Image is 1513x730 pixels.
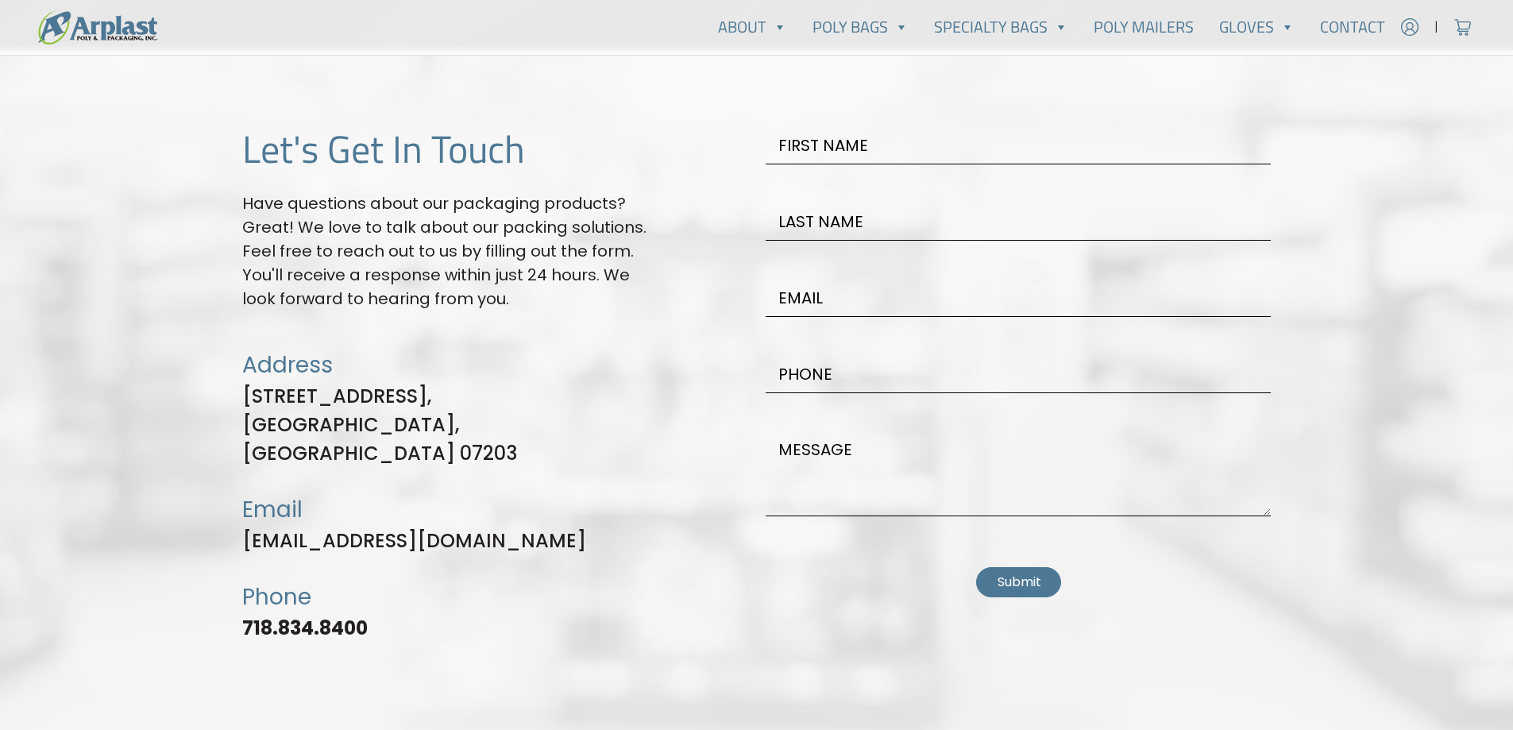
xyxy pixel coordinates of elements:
p: [STREET_ADDRESS], [GEOGRAPHIC_DATA], [GEOGRAPHIC_DATA] 07203 [242,382,660,468]
a: Contact [1307,11,1398,43]
span: | [1434,17,1438,37]
a: [EMAIL_ADDRESS][DOMAIN_NAME] [242,527,586,554]
input: Last Name [766,203,1271,241]
a: Specialty Bags [921,11,1081,43]
h2: Let's Get In Touch [242,126,660,172]
p: Address [242,349,660,382]
a: Poly Bags [800,11,921,43]
form: Contact form [766,126,1271,597]
input: Email [766,279,1271,317]
a: About [705,11,800,43]
a: Poly Mailers [1081,11,1206,43]
button: Submit [976,567,1060,597]
p: Email [242,493,660,527]
a: 718.834.8400 [242,615,368,641]
img: logo [38,10,157,44]
p: Phone [242,581,660,614]
a: Gloves [1206,11,1307,43]
input: First Name [766,126,1271,164]
p: Have questions about our packaging products? Great! We love to talk about our packing solutions. ... [242,191,660,311]
input: Phone [766,355,1271,393]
